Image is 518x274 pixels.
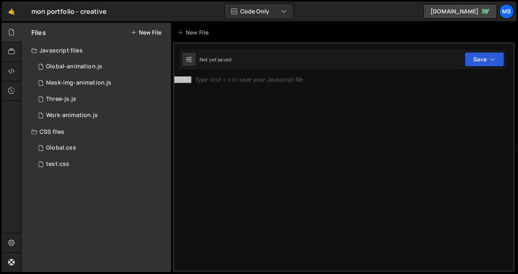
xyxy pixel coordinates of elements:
[46,96,76,103] div: Three-js.js
[174,76,191,83] div: 1
[31,140,171,156] div: 11117/26617.css
[499,4,514,19] a: ms
[31,7,107,16] div: mon portfolio - creative
[46,79,111,87] div: Mask-img-animation.js
[46,161,69,168] div: test.css
[225,4,293,19] button: Code Only
[46,112,98,119] div: Work-animation.js
[46,63,102,70] div: Global-animation.js
[465,52,504,67] button: Save
[31,75,171,91] div: 11117/27019.js
[131,29,161,36] button: New File
[2,2,22,21] a: 🤙
[424,4,497,19] a: [DOMAIN_NAME]
[178,28,212,37] div: New File
[22,42,171,59] div: Javascript files
[195,77,305,83] div: Type cmd + s to save your Javascript file.
[200,56,231,63] div: Not yet saved
[46,144,76,152] div: Global.css
[31,107,171,124] div: 11117/27015.js
[31,91,171,107] div: 11117/26613.js
[31,28,46,37] h2: Files
[31,59,171,75] div: 11117/25991.js
[31,156,171,172] div: 11117/29251.css
[22,124,171,140] div: CSS files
